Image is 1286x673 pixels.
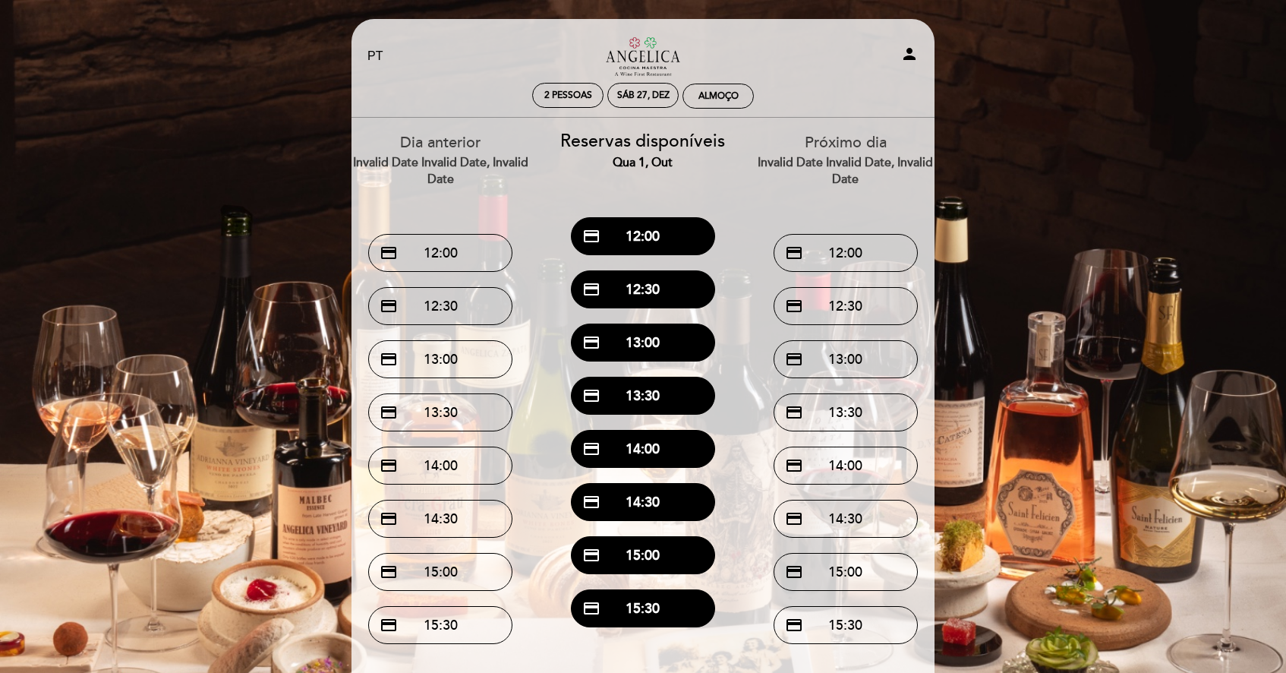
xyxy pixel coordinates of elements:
[368,234,512,272] button: credit_card 12:00
[774,447,918,485] button: credit_card 14:00
[380,616,398,634] span: credit_card
[774,234,918,272] button: credit_card 12:00
[571,589,715,627] button: credit_card 15:30
[774,287,918,325] button: credit_card 12:30
[548,36,738,77] a: Restaurante [PERSON_NAME] Maestra
[553,154,733,172] div: Qua 1, out
[582,599,600,618] span: credit_card
[380,510,398,528] span: credit_card
[582,280,600,299] span: credit_card
[785,616,803,634] span: credit_card
[571,217,715,255] button: credit_card 12:00
[582,440,600,458] span: credit_card
[785,457,803,475] span: credit_card
[571,536,715,574] button: credit_card 15:00
[582,546,600,564] span: credit_card
[368,340,512,378] button: credit_card 13:00
[582,493,600,511] span: credit_card
[698,90,739,102] div: Almoço
[785,244,803,262] span: credit_card
[785,563,803,581] span: credit_card
[380,403,398,422] span: credit_card
[368,287,512,325] button: credit_card 12:30
[553,129,733,172] div: Reservas disponíveis
[380,297,398,315] span: credit_card
[774,553,918,591] button: credit_card 15:00
[380,457,398,475] span: credit_card
[380,563,398,581] span: credit_card
[755,132,935,188] div: Próximo dia
[368,553,512,591] button: credit_card 15:00
[368,393,512,431] button: credit_card 13:30
[774,393,918,431] button: credit_card 13:30
[785,297,803,315] span: credit_card
[380,350,398,368] span: credit_card
[380,244,398,262] span: credit_card
[582,387,600,405] span: credit_card
[774,606,918,644] button: credit_card 15:30
[368,606,512,644] button: credit_card 15:30
[571,377,715,415] button: credit_card 13:30
[774,500,918,538] button: credit_card 14:30
[571,324,715,362] button: credit_card 13:00
[582,333,600,352] span: credit_card
[774,340,918,378] button: credit_card 13:00
[785,510,803,528] span: credit_card
[582,227,600,245] span: credit_card
[368,500,512,538] button: credit_card 14:30
[571,270,715,308] button: credit_card 12:30
[571,483,715,521] button: credit_card 14:30
[351,132,531,188] div: Dia anterior
[571,430,715,468] button: credit_card 14:00
[351,154,531,189] div: Invalid date Invalid date, Invalid date
[785,350,803,368] span: credit_card
[900,45,919,68] button: person
[617,90,670,101] div: Sáb 27, dez
[785,403,803,422] span: credit_card
[544,90,592,101] span: 2 pessoas
[900,45,919,63] i: person
[755,154,935,189] div: Invalid date Invalid date, Invalid date
[368,447,512,485] button: credit_card 14:00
